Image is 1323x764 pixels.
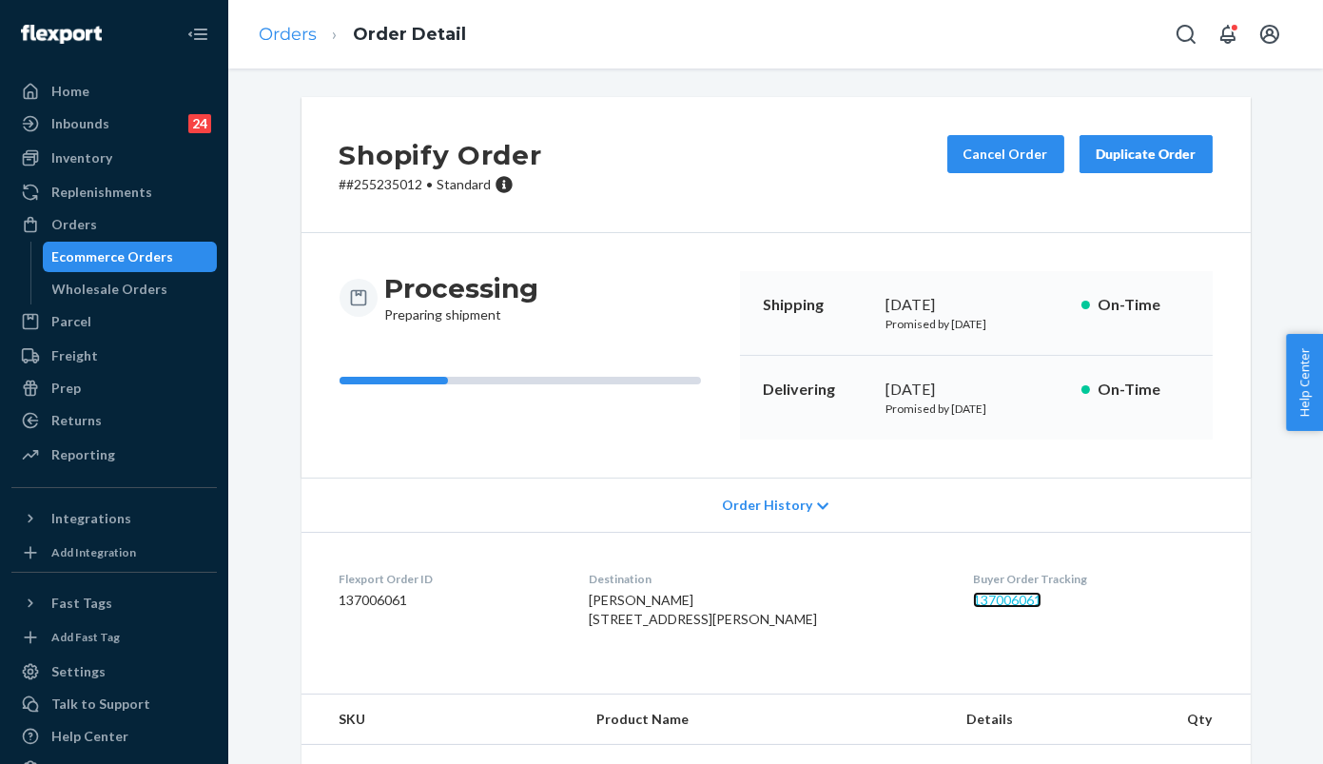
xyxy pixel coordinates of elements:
dt: Destination [589,571,943,587]
div: Settings [51,662,106,681]
span: • [427,176,434,192]
div: Add Integration [51,544,136,560]
h2: Shopify Order [340,135,542,175]
button: Open notifications [1209,15,1247,53]
div: Parcel [51,312,91,331]
dt: Flexport Order ID [340,571,559,587]
a: Orders [11,209,217,240]
span: Standard [438,176,492,192]
th: SKU [302,695,581,745]
div: Inbounds [51,114,109,133]
div: Preparing shipment [385,271,539,324]
div: Integrations [51,509,131,528]
a: Help Center [11,721,217,752]
div: Freight [51,346,98,365]
a: Settings [11,656,217,687]
a: Freight [11,341,217,371]
div: Ecommerce Orders [52,247,174,266]
p: Promised by [DATE] [886,401,1066,417]
img: Flexport logo [21,25,102,44]
div: Replenishments [51,183,152,202]
a: Inventory [11,143,217,173]
p: On-Time [1098,294,1190,316]
div: Add Fast Tag [51,629,120,645]
h3: Processing [385,271,539,305]
div: Help Center [51,727,128,746]
button: Close Navigation [179,15,217,53]
div: Talk to Support [51,695,150,714]
span: Order History [722,496,812,515]
div: Reporting [51,445,115,464]
button: Duplicate Order [1080,135,1213,173]
th: Details [951,695,1160,745]
a: Inbounds24 [11,108,217,139]
div: Returns [51,411,102,430]
a: Home [11,76,217,107]
div: Prep [51,379,81,398]
button: Open Search Box [1167,15,1205,53]
a: Replenishments [11,177,217,207]
a: 137006061 [973,592,1041,608]
a: Order Detail [353,24,466,45]
button: Open account menu [1251,15,1289,53]
a: Add Fast Tag [11,626,217,649]
a: Talk to Support [11,689,217,719]
dt: Buyer Order Tracking [973,571,1213,587]
div: Wholesale Orders [52,280,168,299]
ol: breadcrumbs [243,7,481,63]
a: Parcel [11,306,217,337]
a: Reporting [11,440,217,470]
a: Returns [11,405,217,436]
p: # #255235012 [340,175,542,194]
div: Fast Tags [51,594,112,613]
p: On-Time [1098,379,1190,401]
button: Integrations [11,503,217,534]
p: Promised by [DATE] [886,316,1066,332]
a: Ecommerce Orders [43,242,218,272]
span: [PERSON_NAME] [STREET_ADDRESS][PERSON_NAME] [589,592,817,627]
div: Orders [51,215,97,234]
button: Help Center [1286,334,1323,431]
a: Wholesale Orders [43,274,218,304]
th: Qty [1160,695,1251,745]
dd: 137006061 [340,591,559,610]
a: Prep [11,373,217,403]
div: Inventory [51,148,112,167]
button: Cancel Order [947,135,1064,173]
div: Duplicate Order [1096,145,1197,164]
div: Home [51,82,89,101]
p: Shipping [763,294,871,316]
a: Add Integration [11,541,217,564]
th: Product Name [581,695,952,745]
a: Orders [259,24,317,45]
div: [DATE] [886,294,1066,316]
div: 24 [188,114,211,133]
p: Delivering [763,379,871,401]
div: [DATE] [886,379,1066,401]
button: Fast Tags [11,588,217,618]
